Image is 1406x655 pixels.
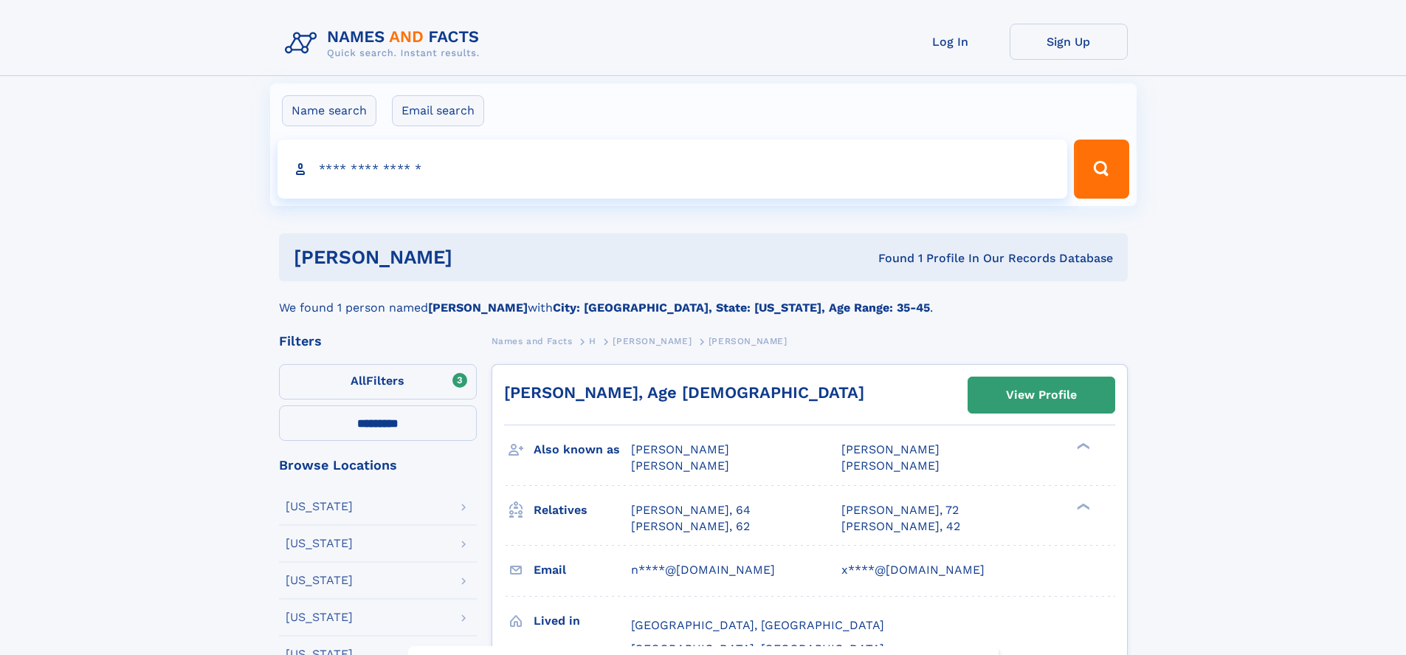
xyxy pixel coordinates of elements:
[553,301,930,315] b: City: [GEOGRAPHIC_DATA], State: [US_STATE], Age Range: 35-45
[631,502,751,518] a: [PERSON_NAME], 64
[294,248,666,267] h1: [PERSON_NAME]
[709,336,788,346] span: [PERSON_NAME]
[534,558,631,583] h3: Email
[279,459,477,472] div: Browse Locations
[841,459,940,473] span: [PERSON_NAME]
[504,383,864,402] a: [PERSON_NAME], Age [DEMOGRAPHIC_DATA]
[534,437,631,462] h3: Also known as
[286,611,353,623] div: [US_STATE]
[841,518,960,535] a: [PERSON_NAME], 42
[1010,24,1128,60] a: Sign Up
[492,332,573,350] a: Names and Facts
[286,538,353,549] div: [US_STATE]
[613,332,692,350] a: [PERSON_NAME]
[631,459,729,473] span: [PERSON_NAME]
[665,250,1113,267] div: Found 1 Profile In Our Records Database
[841,502,959,518] a: [PERSON_NAME], 72
[1073,501,1091,511] div: ❯
[534,608,631,634] h3: Lived in
[351,374,366,388] span: All
[631,618,884,632] span: [GEOGRAPHIC_DATA], [GEOGRAPHIC_DATA]
[279,24,492,64] img: Logo Names and Facts
[589,336,596,346] span: H
[1074,140,1128,199] button: Search Button
[278,140,1068,199] input: search input
[282,95,376,126] label: Name search
[1006,378,1077,412] div: View Profile
[631,518,750,535] a: [PERSON_NAME], 62
[613,336,692,346] span: [PERSON_NAME]
[279,281,1128,317] div: We found 1 person named with .
[841,442,940,456] span: [PERSON_NAME]
[892,24,1010,60] a: Log In
[631,442,729,456] span: [PERSON_NAME]
[286,575,353,586] div: [US_STATE]
[428,301,528,315] b: [PERSON_NAME]
[392,95,484,126] label: Email search
[279,335,477,348] div: Filters
[968,377,1114,413] a: View Profile
[1073,442,1091,451] div: ❯
[286,501,353,512] div: [US_STATE]
[279,364,477,399] label: Filters
[534,498,631,523] h3: Relatives
[589,332,596,350] a: H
